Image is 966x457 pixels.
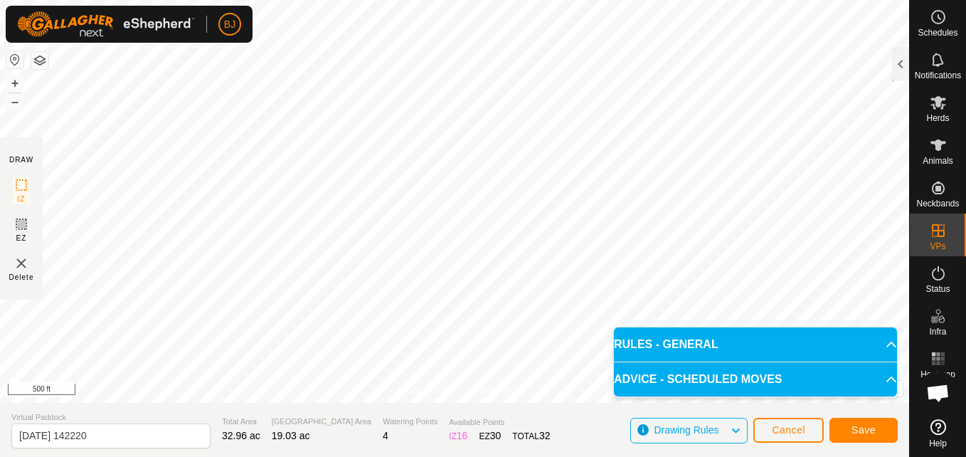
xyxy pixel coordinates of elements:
[449,429,467,443] div: IZ
[614,362,897,396] p-accordion-header: ADVICE - SCHEDULED MOVES
[17,11,195,37] img: Gallagher Logo
[224,17,235,32] span: BJ
[829,418,898,443] button: Save
[851,424,876,436] span: Save
[915,71,961,80] span: Notifications
[614,371,782,388] span: ADVICE - SCHEDULED MOVES
[929,327,946,336] span: Infra
[490,430,501,441] span: 30
[539,430,551,441] span: 32
[469,384,511,397] a: Contact Us
[457,430,468,441] span: 16
[449,416,550,429] span: Available Points
[31,52,48,69] button: Map Layers
[383,416,437,428] span: Watering Points
[614,327,897,362] p-accordion-header: RULES - GENERAL
[11,411,211,424] span: Virtual Paddock
[920,370,955,379] span: Heatmap
[910,414,966,453] a: Help
[383,430,388,441] span: 4
[929,439,947,448] span: Help
[930,242,945,251] span: VPs
[926,114,949,122] span: Herds
[6,51,23,68] button: Reset Map
[272,416,371,428] span: [GEOGRAPHIC_DATA] Area
[923,157,953,165] span: Animals
[772,424,805,436] span: Cancel
[654,424,718,436] span: Drawing Rules
[18,194,26,204] span: IZ
[479,429,501,443] div: EZ
[272,430,310,441] span: 19.03 ac
[916,199,959,208] span: Neckbands
[918,28,957,37] span: Schedules
[917,372,960,414] div: Open chat
[398,384,452,397] a: Privacy Policy
[13,255,30,272] img: VP
[753,418,824,443] button: Cancel
[9,272,34,283] span: Delete
[6,75,23,92] button: +
[925,285,950,293] span: Status
[6,93,23,110] button: –
[512,429,550,443] div: TOTAL
[16,233,27,243] span: EZ
[222,430,260,441] span: 32.96 ac
[614,336,718,353] span: RULES - GENERAL
[222,416,260,428] span: Total Area
[9,154,33,165] div: DRAW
